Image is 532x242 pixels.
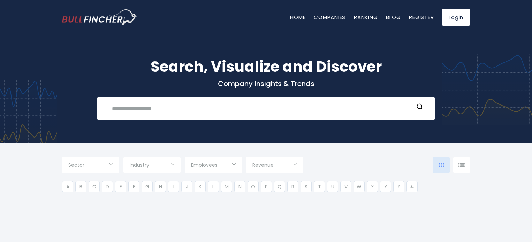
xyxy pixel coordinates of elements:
li: R [287,181,298,192]
li: L [208,181,219,192]
li: U [327,181,338,192]
a: Register [409,14,434,21]
a: Go to homepage [62,9,137,25]
li: A [62,181,73,192]
a: Login [442,9,470,26]
input: Selection [252,159,297,172]
li: E [115,181,126,192]
img: icon-comp-list-view.svg [458,163,465,167]
li: I [168,181,179,192]
a: Companies [314,14,345,21]
span: Revenue [252,162,274,168]
li: F [128,181,139,192]
li: P [261,181,272,192]
li: # [406,181,418,192]
span: Sector [68,162,84,168]
img: icon-comp-grid.svg [439,163,444,167]
span: Industry [130,162,149,168]
li: G [142,181,153,192]
li: B [75,181,86,192]
input: Selection [68,159,113,172]
li: O [248,181,259,192]
h1: Search, Visualize and Discover [62,56,470,78]
span: Employees [191,162,218,168]
button: Search [415,103,424,112]
a: Ranking [354,14,378,21]
li: K [195,181,206,192]
li: Z [393,181,404,192]
p: Company Insights & Trends [62,79,470,88]
li: W [354,181,365,192]
li: D [102,181,113,192]
li: J [181,181,192,192]
li: T [314,181,325,192]
li: X [367,181,378,192]
input: Selection [130,159,174,172]
li: Y [380,181,391,192]
li: V [340,181,351,192]
li: H [155,181,166,192]
li: M [221,181,232,192]
a: Blog [386,14,401,21]
li: S [301,181,312,192]
a: Home [290,14,305,21]
img: bullfincher logo [62,9,137,25]
li: C [89,181,100,192]
li: Q [274,181,285,192]
input: Selection [191,159,236,172]
li: N [234,181,245,192]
